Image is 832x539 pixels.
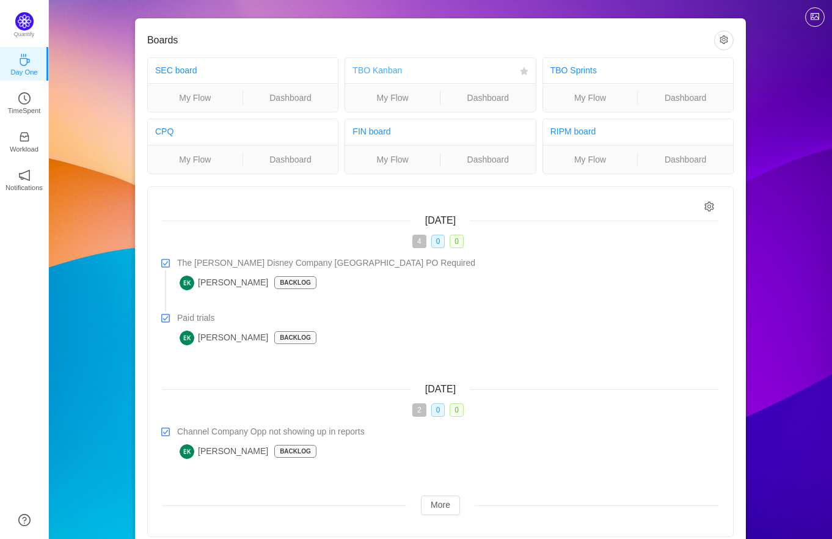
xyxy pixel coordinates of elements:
[18,514,31,526] a: icon: question-circle
[243,91,338,105] a: Dashboard
[14,31,35,39] p: Quantify
[450,403,464,417] span: 0
[177,257,475,269] span: The [PERSON_NAME] Disney Company [GEOGRAPHIC_DATA] PO Required
[147,34,714,46] h3: Boards
[431,235,445,248] span: 0
[520,67,528,76] i: icon: star
[177,425,365,438] span: Channel Company Opp not showing up in reports
[421,496,460,515] button: More
[18,92,31,105] i: icon: clock-circle
[148,153,243,166] a: My Flow
[440,91,536,105] a: Dashboard
[704,202,715,212] i: icon: setting
[275,277,316,288] p: Backlog
[431,403,445,417] span: 0
[18,134,31,147] a: icon: inboxWorkload
[180,331,268,345] span: [PERSON_NAME]
[148,91,243,105] a: My Flow
[543,153,638,166] a: My Flow
[425,215,456,226] span: [DATE]
[180,331,194,345] img: EK
[550,65,597,75] a: TBO Sprints
[18,57,31,70] a: icon: coffeeDay One
[440,153,536,166] a: Dashboard
[345,91,440,105] a: My Flow
[805,7,825,27] button: icon: picture
[638,91,733,105] a: Dashboard
[412,235,426,248] span: 4
[180,276,194,290] img: EK
[550,127,596,136] a: RIPM board
[180,444,268,459] span: [PERSON_NAME]
[275,446,316,457] p: Backlog
[352,65,402,75] a: TBO Kanban
[638,153,733,166] a: Dashboard
[180,276,268,290] span: [PERSON_NAME]
[18,54,31,66] i: icon: coffee
[352,127,390,136] a: FIN board
[8,105,41,116] p: TimeSpent
[18,173,31,185] a: icon: notificationNotifications
[5,182,43,193] p: Notifications
[15,12,34,31] img: Quantify
[412,403,426,417] span: 2
[275,332,316,343] p: Backlog
[18,169,31,182] i: icon: notification
[177,312,214,324] span: Paid trials
[543,91,638,105] a: My Flow
[243,153,338,166] a: Dashboard
[155,65,197,75] a: SEC board
[180,444,194,459] img: EK
[345,153,440,166] a: My Flow
[450,235,464,248] span: 0
[177,425,718,438] a: Channel Company Opp not showing up in reports
[177,312,718,324] a: Paid trials
[177,257,718,269] a: The [PERSON_NAME] Disney Company [GEOGRAPHIC_DATA] PO Required
[425,384,456,394] span: [DATE]
[10,144,38,155] p: Workload
[714,31,734,50] button: icon: setting
[10,67,37,78] p: Day One
[18,96,31,108] a: icon: clock-circleTimeSpent
[155,127,173,136] a: CPQ
[18,131,31,143] i: icon: inbox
